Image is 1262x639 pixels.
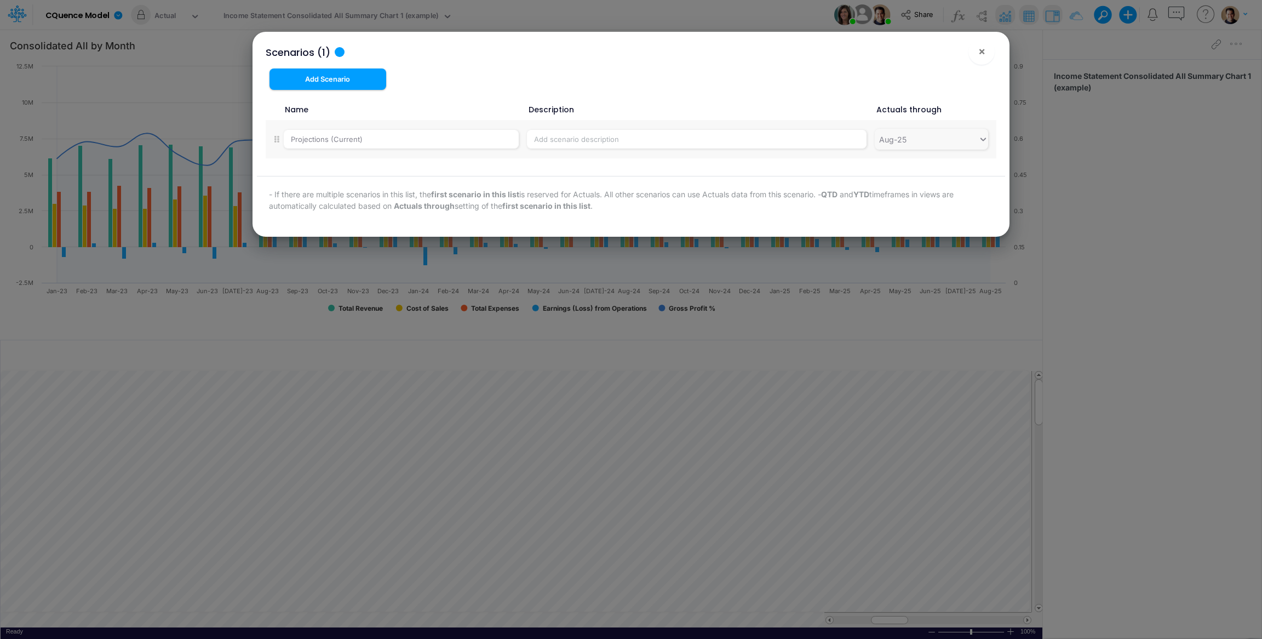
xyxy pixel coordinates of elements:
[527,104,574,116] label: Description
[968,38,995,65] button: Close
[502,201,590,210] strong: first scenario in this list
[431,190,519,199] strong: first scenario in this list
[266,45,330,60] div: Scenarios (1)
[283,104,308,116] label: Name
[394,201,455,210] strong: Actuals through
[527,130,866,149] input: Add scenario description
[978,44,985,58] span: ×
[879,134,907,145] div: Aug-25
[821,190,837,199] strong: QTD
[875,104,942,116] label: Actuals through
[269,69,386,90] button: Add Scenario
[269,189,993,212] p: - If there are multiple scenarios in this list, the is reserved for Actuals. All other scenarios ...
[335,47,345,57] div: Tooltip anchor
[853,190,869,199] strong: YTD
